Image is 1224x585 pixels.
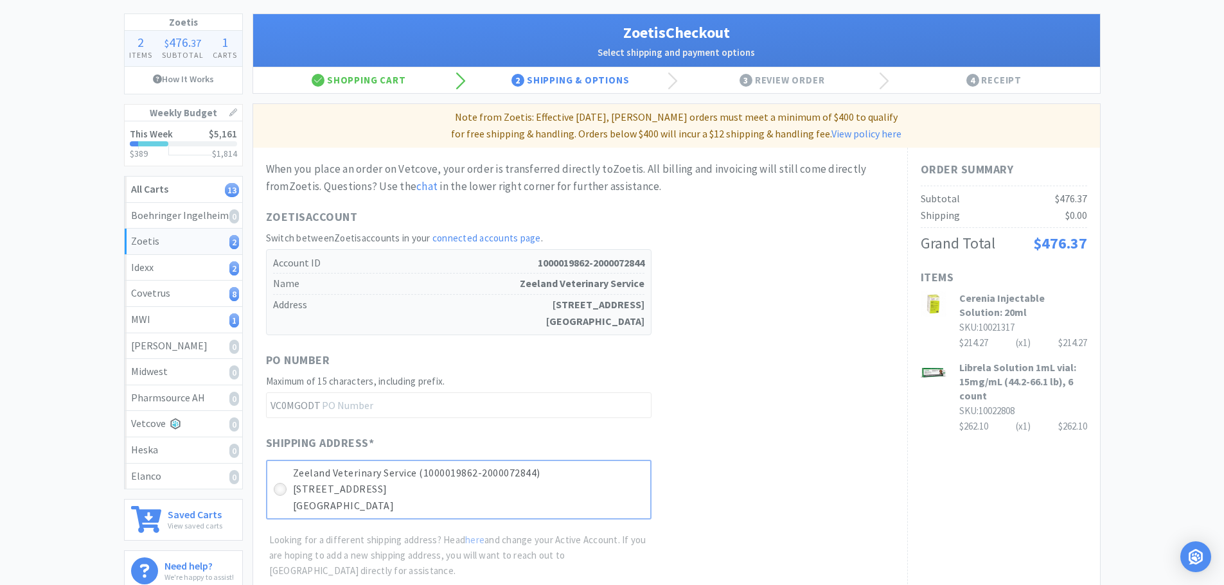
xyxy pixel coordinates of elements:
[222,34,228,50] span: 1
[273,274,644,295] h5: Name
[125,385,242,412] a: Pharmsource AH0
[131,285,236,302] div: Covetrus
[959,405,1015,417] span: SKU: 10022808
[1058,419,1087,434] div: $262.10
[273,253,644,274] h5: Account ID
[266,375,445,387] span: Maximum of 15 characters, including prefix.
[465,67,677,93] div: Shipping & Options
[269,532,652,579] p: Looking for a different shipping address? Head and change your Active Account. If you are hoping ...
[266,351,330,370] span: PO Number
[125,437,242,464] a: Heska0
[921,231,995,256] div: Grand Total
[966,74,979,87] span: 4
[229,417,239,432] i: 0
[273,295,644,331] h5: Address
[125,359,242,385] a: Midwest0
[157,49,208,61] h4: Subtotal
[229,209,239,223] i: 0
[125,177,242,203] a: All Carts13
[258,109,1095,142] p: Note from Zoetis: Effective [DATE], [PERSON_NAME] orders must meet a minimum of $400 to qualify f...
[137,34,144,50] span: 2
[229,235,239,249] i: 2
[130,148,148,159] span: $389
[511,74,524,87] span: 2
[131,311,236,328] div: MWI
[130,129,173,139] h2: This Week
[266,434,375,453] span: Shipping Address *
[921,360,946,386] img: b40149b5dc464f7bb782c42bbb635572_593235.jpeg
[266,21,1087,45] h1: Zoetis Checkout
[225,183,239,197] i: 13
[1058,335,1087,351] div: $214.27
[125,203,242,229] a: Boehringer Ingelheim0
[1055,192,1087,205] span: $476.37
[229,287,239,301] i: 8
[125,49,157,61] h4: Items
[125,121,242,166] a: This Week$5,161$389$1,814
[131,233,236,250] div: Zoetis
[131,390,236,406] div: Pharmsource AH
[677,67,889,93] div: Review Order
[921,291,946,317] img: f3ccd816b8304f73a14db980caf649a3_495460.jpeg
[266,161,894,195] div: When you place an order on Vetcove, your order is transferred directly to Zoetis . All billing an...
[959,321,1015,333] span: SKU: 10021317
[293,465,644,482] p: Zeeland Veterinary Service (1000019862-2000072844)
[959,360,1087,403] h3: Librela Solution 1mL vial: 15mg/mL (44.2-66.1 lb), 6 count
[888,67,1100,93] div: Receipt
[921,191,960,207] div: Subtotal
[131,468,236,485] div: Elanco
[131,338,236,354] div: [PERSON_NAME]
[229,444,239,458] i: 0
[125,255,242,281] a: Idexx2
[293,498,644,514] p: [GEOGRAPHIC_DATA]
[169,34,188,50] span: 476
[157,36,208,49] div: .
[432,232,541,244] a: connected accounts page
[1180,541,1211,572] div: Open Intercom Messenger
[131,363,236,380] div: Midwest
[125,229,242,255] a: Zoetis2
[125,67,242,91] a: How It Works
[131,182,168,195] strong: All Carts
[266,45,1087,60] h2: Select shipping and payment options
[229,313,239,327] i: 1
[124,499,243,541] a: Saved CartsView saved carts
[125,14,242,31] h1: Zoetis
[921,268,1087,287] h1: Items
[168,506,222,520] h6: Saved Carts
[164,557,234,571] h6: Need help?
[229,392,239,406] i: 0
[131,207,236,224] div: Boehringer Ingelheim
[125,281,242,307] a: Covetrus8
[1016,335,1031,351] div: (x 1 )
[1033,233,1087,253] span: $476.37
[191,37,201,49] span: 37
[266,392,652,418] input: PO Number
[229,261,239,275] i: 2
[229,470,239,484] i: 0
[125,333,242,360] a: [PERSON_NAME]0
[1065,209,1087,222] span: $0.00
[131,442,236,458] div: Heska
[168,520,222,532] p: View saved carts
[229,365,239,380] i: 0
[1016,419,1031,434] div: (x 1 )
[131,415,236,432] div: Vetcove
[740,74,752,87] span: 3
[209,128,237,140] span: $5,161
[921,161,1087,179] h1: Order Summary
[293,481,644,498] p: [STREET_ADDRESS]
[831,127,901,140] a: View policy here
[266,231,652,246] h2: Switch between Zoetis accounts in your .
[520,275,644,292] strong: Zeeland Veterinary Service
[538,255,644,272] strong: 1000019862-2000072844
[217,148,237,159] span: 1,814
[921,207,960,224] div: Shipping
[125,105,242,121] h1: Weekly Budget
[125,307,242,333] a: MWI1
[959,335,1087,351] div: $214.27
[229,340,239,354] i: 0
[125,464,242,489] a: Elanco0
[131,259,236,276] div: Idexx
[253,67,465,93] div: Shopping Cart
